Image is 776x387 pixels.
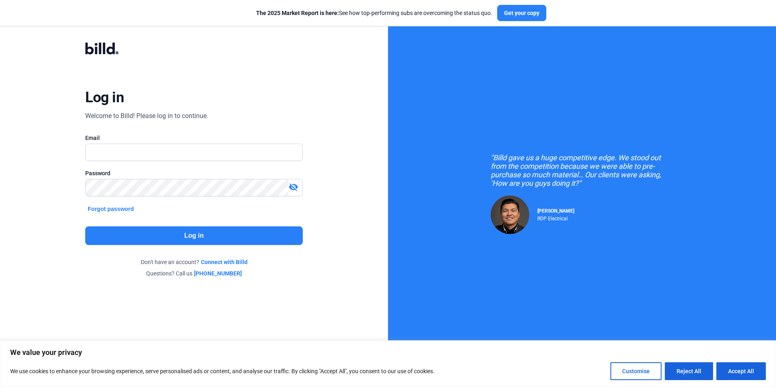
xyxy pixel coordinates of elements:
button: Reject All [665,362,713,380]
button: Forgot password [85,204,136,213]
div: Password [85,169,302,177]
div: Don't have an account? [85,258,302,266]
p: We value your privacy [10,348,766,357]
button: Log in [85,226,302,245]
button: Customise [610,362,662,380]
div: RDP Electrical [537,214,574,221]
button: Accept All [716,362,766,380]
a: Connect with Billd [201,258,248,266]
div: "Billd gave us a huge competitive edge. We stood out from the competition because we were able to... [491,153,673,187]
p: We use cookies to enhance your browsing experience, serve personalised ads or content, and analys... [10,366,435,376]
div: Questions? Call us [85,269,302,277]
button: Get your copy [497,5,546,21]
div: Email [85,134,302,142]
span: [PERSON_NAME] [537,208,574,214]
div: See how top-performing subs are overcoming the status quo. [256,9,492,17]
img: Raul Pacheco [491,196,529,234]
mat-icon: visibility_off [289,182,298,192]
div: Welcome to Billd! Please log in to continue. [85,111,208,121]
span: The 2025 Market Report is here: [256,10,339,16]
a: [PHONE_NUMBER] [194,269,242,277]
div: Log in [85,88,124,106]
